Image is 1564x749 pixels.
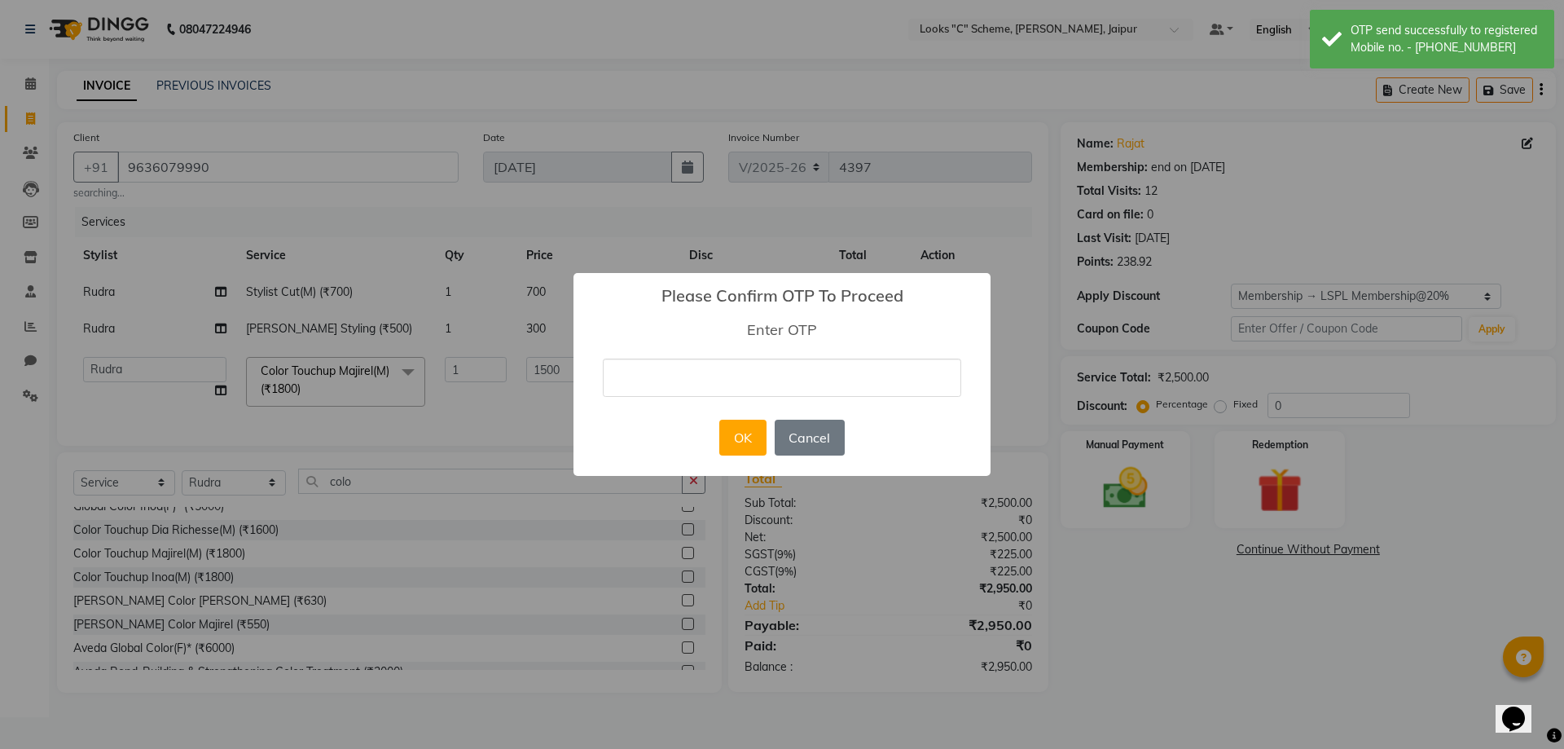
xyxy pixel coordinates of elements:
h2: Please Confirm OTP To Proceed [573,273,991,306]
div: OTP send successfully to registered Mobile no. - 919636079990 [1351,22,1542,56]
div: Enter OTP [597,320,967,339]
button: Cancel [775,420,845,456]
iframe: chat widget [1496,684,1548,733]
button: OK [719,420,766,456]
